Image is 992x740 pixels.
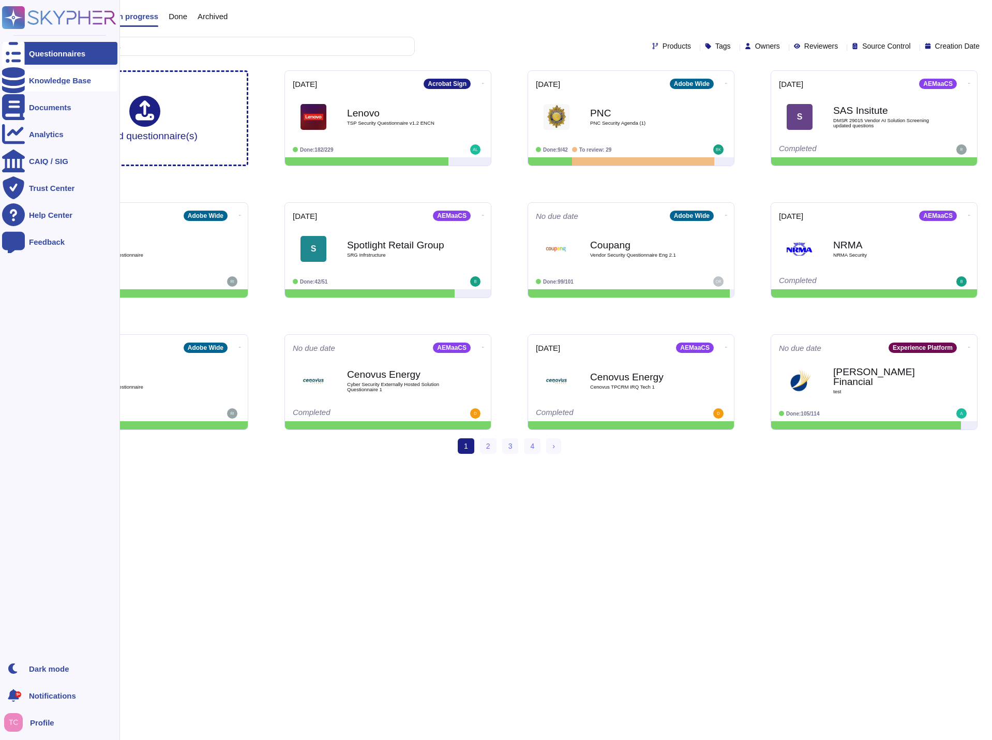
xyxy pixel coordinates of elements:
span: Done: 42/51 [300,279,327,285]
span: Notifications [29,692,76,700]
img: user [470,408,480,419]
img: user [713,276,724,287]
div: Documents [29,103,71,111]
div: AEMaaCS [676,343,714,353]
span: 1 [458,438,474,454]
span: [DATE] [293,212,317,220]
div: Completed [779,144,906,155]
span: Cyber Security Externally Hosted Solution Questionnaire 1 [347,382,450,392]
div: Trust Center [29,184,74,192]
div: Adobe Wide [670,79,714,89]
img: user [713,144,724,155]
span: test [833,389,937,394]
img: Logo [544,236,569,262]
b: PNC [590,108,694,118]
span: No due date [536,212,578,220]
div: Questionnaires [29,50,85,57]
div: Adobe Wide [184,211,228,221]
span: [DATE] [536,80,560,88]
div: Analytics [29,130,64,138]
div: AEMaaCS [433,211,471,221]
b: Spotlight Retail Group [347,240,450,250]
div: Feedback [29,238,65,246]
span: Done: 182/229 [300,147,334,153]
b: Lenovo [347,108,450,118]
img: user [227,276,237,287]
span: Profile [30,719,54,727]
img: Logo [544,104,569,130]
b: SAS Insitute [833,106,937,115]
span: Done: 9/42 [543,147,568,153]
span: No due date [779,344,821,352]
img: user [470,144,480,155]
span: Done: 105/114 [786,411,820,417]
span: In progress [116,12,158,20]
input: Search by keywords [41,37,414,55]
div: 9+ [15,691,21,698]
span: test questionnaire [104,384,207,390]
div: Help Center [29,211,72,219]
span: DMSR 29015 Vendor AI Solution Screening updated questions [833,118,937,128]
img: Logo [544,368,569,394]
span: Source Control [862,42,910,50]
a: 3 [502,438,519,454]
b: Cenovus Energy [590,372,694,382]
div: Adobe Wide [670,211,714,221]
span: Tags [715,42,731,50]
button: user [2,711,30,734]
img: user [470,276,480,287]
div: AEMaaCS [433,343,471,353]
span: Reviewers [804,42,838,50]
img: Logo [787,368,813,394]
a: Knowledge Base [2,69,117,92]
img: user [956,276,967,287]
span: [DATE] [536,344,560,352]
span: Vendor Security Questionnaire Eng 2.1 [590,253,694,258]
img: user [227,408,237,419]
span: To review: 29 [579,147,612,153]
span: SRG Infrstructure [347,253,450,258]
a: Questionnaires [2,42,117,65]
span: Owners [755,42,780,50]
span: Products [663,42,691,50]
a: CAIQ / SIG [2,150,117,172]
span: [DATE] [779,212,803,220]
b: NRMA [833,240,937,250]
span: PNC Security Agenda (1) [590,121,694,126]
a: Feedback [2,230,117,253]
span: Done [169,12,187,20]
img: Logo [300,368,326,394]
div: Adobe Wide [184,343,228,353]
img: user [713,408,724,419]
a: Help Center [2,203,117,226]
b: Coupang [590,240,694,250]
div: CAIQ / SIG [29,157,68,165]
a: Trust Center [2,176,117,199]
div: Completed [779,276,906,287]
span: › [552,442,555,450]
b: test [104,372,207,382]
a: 4 [524,438,540,454]
span: [DATE] [293,80,317,88]
img: user [956,144,967,155]
div: Acrobat Sign [424,79,471,89]
span: TSP Security Questionnaire v1.2 ENCN [347,121,450,126]
b: [PERSON_NAME] Financial [833,367,937,387]
span: NRMA Security [833,253,937,258]
img: user [956,408,967,419]
img: Logo [787,236,813,262]
span: Done: 99/101 [543,279,574,285]
div: AEMaaCS [919,211,957,221]
b: test [104,240,207,250]
div: Upload questionnaire(s) [92,96,198,141]
b: Cenovus Energy [347,369,450,379]
span: No due date [293,344,335,352]
span: Cenovus TPCRM IRQ Tech 1 [590,384,694,390]
span: Creation Date [935,42,980,50]
a: 2 [480,438,497,454]
img: user [4,713,23,732]
div: Experience Platform [889,343,957,353]
div: S [300,236,326,262]
div: Dark mode [29,665,69,673]
div: Completed [293,408,419,419]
